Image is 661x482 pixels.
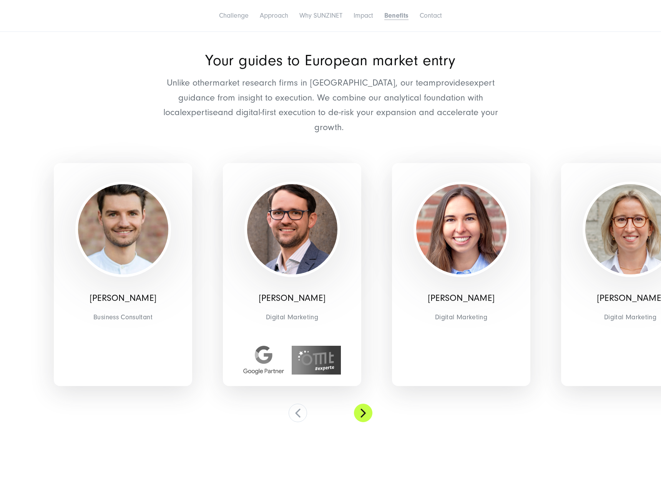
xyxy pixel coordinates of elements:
a: Contact [420,12,442,20]
span: Digital Marketing [398,311,525,323]
img: Google Partner Agentur - Digitalagentur für Digital Marketing und Strategie SUNZINET [243,346,284,375]
span: Digital Marketing [229,311,355,323]
img: Valentin Zehnder - Digital Marketing Consultant - SUNZINET [247,184,337,274]
span: expert guidance from insight to execution. We combine our analytical foundation with local [163,78,495,117]
a: Approach [260,12,288,20]
a: Benefits [384,12,409,20]
p: [PERSON_NAME] [398,293,525,304]
span: market research firms in [GEOGRAPHIC_DATA] [213,78,395,88]
img: OMT Experte Siegel - Digital Marketing Agentur SUNZINET [292,346,341,375]
a: Challenge [219,12,249,20]
span: , our team [395,78,436,88]
img: Lorina-Stotz-570x570 [416,184,507,274]
p: [PERSON_NAME] [60,293,186,304]
p: [PERSON_NAME] [229,293,355,304]
span: and digital-first execution to de-risk your expansion and accelerate your growth. [218,107,498,132]
h2: Your guides to European market entry [158,53,503,68]
span: provides [436,78,469,88]
span: Business Consultant [60,311,186,323]
a: Why SUNZINET [299,12,342,20]
img: Lars Hartmann [78,184,168,274]
a: Impact [354,12,373,20]
span: Unlike other [167,78,213,88]
span: expertise [182,107,218,117]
